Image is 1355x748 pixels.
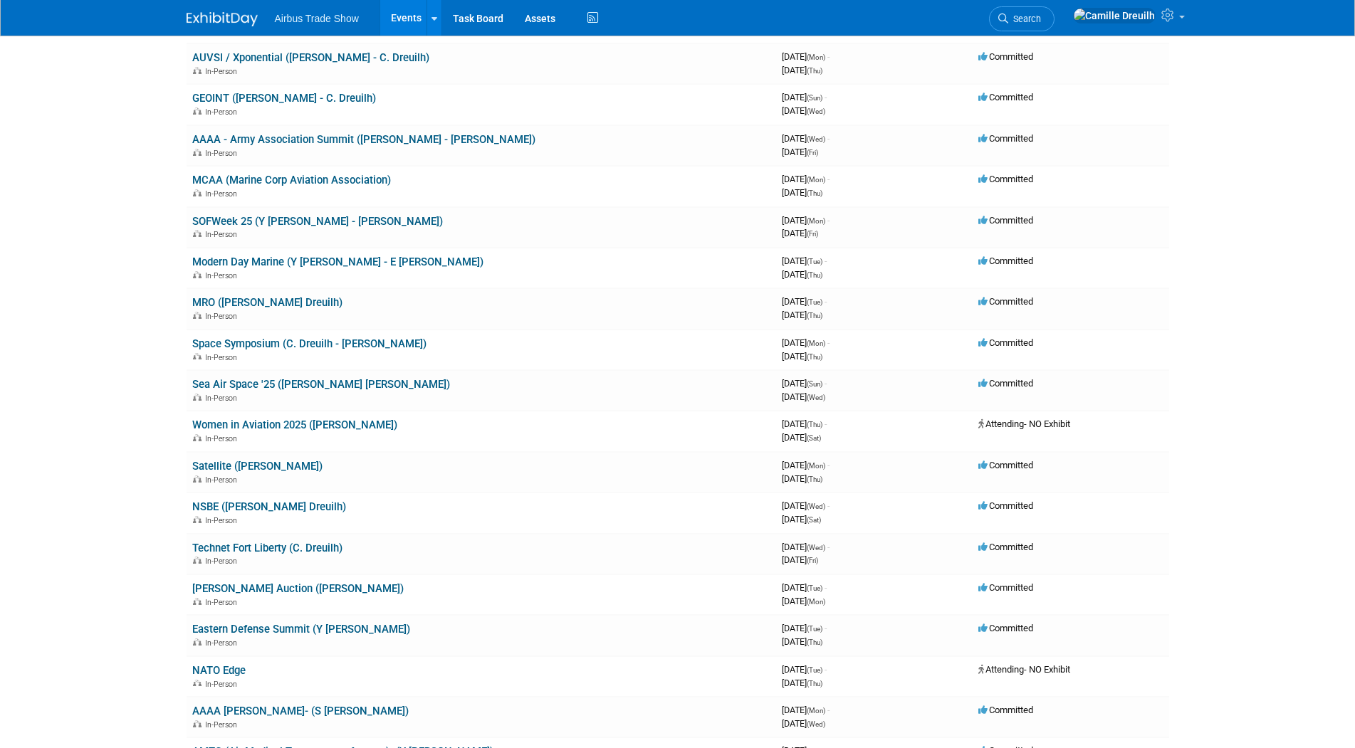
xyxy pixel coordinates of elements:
[807,557,818,564] span: (Fri)
[807,544,825,552] span: (Wed)
[192,296,342,309] a: MRO ([PERSON_NAME] Dreuilh)
[205,598,241,607] span: In-Person
[782,636,822,647] span: [DATE]
[782,623,827,633] span: [DATE]
[205,107,241,117] span: In-Person
[978,582,1033,593] span: Committed
[782,705,830,715] span: [DATE]
[807,707,825,715] span: (Mon)
[193,516,202,523] img: In-Person Event
[782,432,821,443] span: [DATE]
[782,554,818,565] span: [DATE]
[192,460,323,473] a: Satellite ([PERSON_NAME])
[205,557,241,566] span: In-Person
[192,418,397,431] a: Women in Aviation 2025 ([PERSON_NAME])
[807,258,822,265] span: (Tue)
[782,310,822,320] span: [DATE]
[205,353,241,362] span: In-Person
[192,133,535,146] a: AAAA - Army Association Summit ([PERSON_NAME] - [PERSON_NAME])
[192,705,409,717] a: AAAA [PERSON_NAME]- (S [PERSON_NAME])
[807,312,822,320] span: (Thu)
[807,625,822,633] span: (Tue)
[807,149,818,157] span: (Fri)
[807,584,822,592] span: (Tue)
[827,133,830,144] span: -
[782,256,827,266] span: [DATE]
[782,187,822,198] span: [DATE]
[978,296,1033,307] span: Committed
[192,92,376,105] a: GEOINT ([PERSON_NAME] - C. Dreuilh)
[978,500,1033,511] span: Committed
[825,296,827,307] span: -
[193,271,202,278] img: In-Person Event
[1073,8,1156,23] img: Camille Dreuilh
[978,542,1033,552] span: Committed
[193,67,202,74] img: In-Person Event
[782,718,825,729] span: [DATE]
[782,147,818,157] span: [DATE]
[807,94,822,102] span: (Sun)
[193,189,202,196] img: In-Person Event
[205,149,241,158] span: In-Person
[782,215,830,226] span: [DATE]
[187,12,258,26] img: ExhibitDay
[782,664,827,675] span: [DATE]
[807,67,822,75] span: (Thu)
[782,296,827,307] span: [DATE]
[193,598,202,605] img: In-Person Event
[205,394,241,403] span: In-Person
[192,542,342,554] a: Technet Fort Liberty (C. Dreuilh)
[782,105,825,116] span: [DATE]
[193,680,202,687] img: In-Person Event
[192,174,391,186] a: MCAA (Marine Corp Aviation Association)
[827,174,830,184] span: -
[978,337,1033,348] span: Committed
[989,6,1055,31] a: Search
[807,271,822,279] span: (Thu)
[978,705,1033,715] span: Committed
[825,92,827,102] span: -
[825,256,827,266] span: -
[205,720,241,729] span: In-Person
[193,230,202,237] img: In-Person Event
[807,230,818,238] span: (Fri)
[807,189,822,197] span: (Thu)
[782,378,827,389] span: [DATE]
[192,256,483,268] a: Modern Day Marine (Y [PERSON_NAME] - E [PERSON_NAME])
[193,149,202,156] img: In-Person Event
[807,107,825,115] span: (Wed)
[205,434,241,443] span: In-Person
[193,312,202,319] img: In-Person Event
[807,638,822,646] span: (Thu)
[1008,14,1041,24] span: Search
[827,705,830,715] span: -
[192,337,427,350] a: Space Symposium (C. Dreuilh - [PERSON_NAME])
[205,271,241,280] span: In-Person
[807,434,821,442] span: (Sat)
[193,434,202,441] img: In-Person Event
[807,421,822,428] span: (Thu)
[807,462,825,470] span: (Mon)
[782,418,827,429] span: [DATE]
[807,394,825,401] span: (Wed)
[205,189,241,199] span: In-Person
[205,638,241,648] span: In-Person
[782,582,827,593] span: [DATE]
[192,378,450,391] a: Sea Air Space '25 ([PERSON_NAME] [PERSON_NAME])
[807,502,825,510] span: (Wed)
[193,107,202,115] img: In-Person Event
[827,500,830,511] span: -
[782,337,830,348] span: [DATE]
[782,542,830,552] span: [DATE]
[825,378,827,389] span: -
[782,596,825,606] span: [DATE]
[275,13,359,24] span: Airbus Trade Show
[827,460,830,470] span: -
[807,516,821,524] span: (Sat)
[978,664,1070,675] span: Attending- NO Exhibit
[193,638,202,646] img: In-Person Event
[782,133,830,144] span: [DATE]
[205,516,241,525] span: In-Person
[205,680,241,689] span: In-Person
[978,51,1033,62] span: Committed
